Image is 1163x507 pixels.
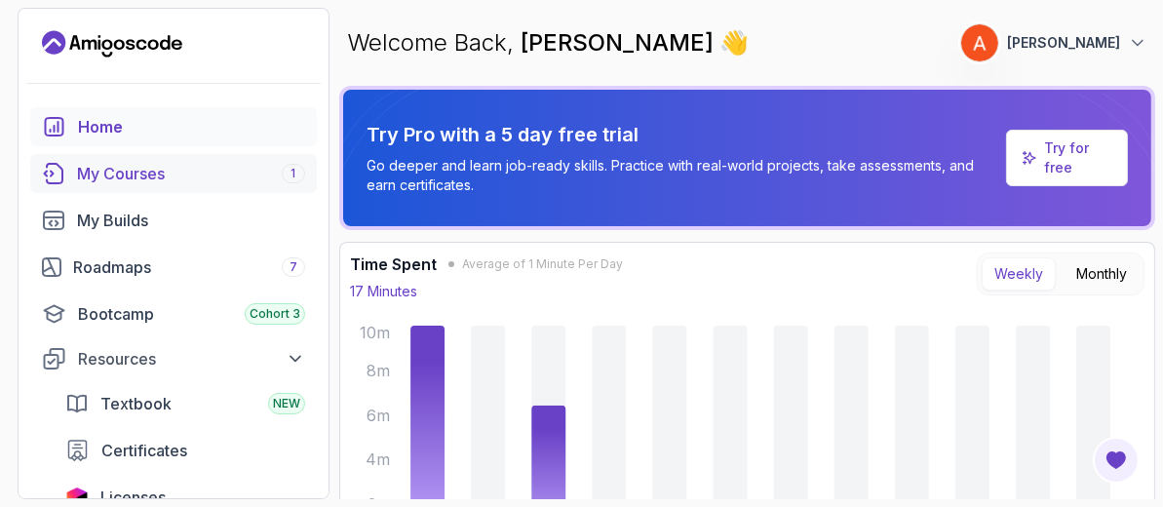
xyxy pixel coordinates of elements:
button: user profile image[PERSON_NAME] [960,23,1147,62]
button: Weekly [982,257,1056,291]
span: 7 [290,259,297,275]
span: 1 [291,166,296,181]
tspan: 6m [367,407,390,425]
div: My Courses [77,162,305,185]
div: Home [78,115,305,138]
a: home [30,107,317,146]
button: Resources [30,341,317,376]
span: Average of 1 Minute Per Day [462,256,623,272]
a: Try for free [1044,138,1111,177]
div: Resources [78,347,305,370]
a: builds [30,201,317,240]
p: [PERSON_NAME] [1007,33,1120,53]
a: Try for free [1006,130,1128,186]
p: Go deeper and learn job-ready skills. Practice with real-world projects, take assessments, and ea... [367,156,998,195]
div: Bootcamp [78,302,305,326]
img: jetbrains icon [65,487,89,507]
img: user profile image [961,24,998,61]
tspan: 4m [366,451,390,470]
span: [PERSON_NAME] [521,28,719,57]
a: Landing page [42,28,182,59]
a: roadmaps [30,248,317,287]
p: Try Pro with a 5 day free trial [367,121,998,148]
p: 17 Minutes [350,282,417,301]
span: Textbook [100,392,172,415]
button: Open Feedback Button [1093,437,1140,484]
span: NEW [273,396,300,411]
span: Certificates [101,439,187,462]
tspan: 10m [360,324,390,342]
span: 👋 [718,25,751,59]
div: My Builds [77,209,305,232]
a: courses [30,154,317,193]
tspan: 8m [367,362,390,380]
a: bootcamp [30,294,317,333]
button: Monthly [1064,257,1140,291]
div: Roadmaps [73,255,305,279]
span: Cohort 3 [250,306,300,322]
h3: Time Spent [350,253,437,276]
a: textbook [54,384,317,423]
p: Welcome Back, [347,27,749,58]
a: certificates [54,431,317,470]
